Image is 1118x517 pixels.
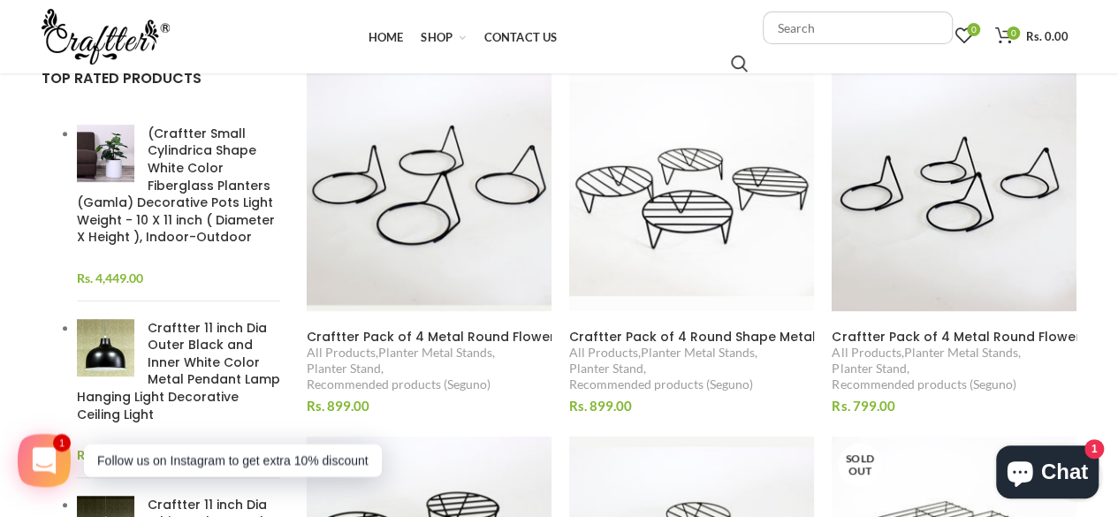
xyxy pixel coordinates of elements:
[359,19,412,55] a: Home
[412,19,475,55] a: Shop
[641,345,755,361] a: Planter Metal Stands
[991,445,1104,503] inbox-online-store-chat: Shopify online store chat
[569,361,643,376] a: Planter Stand
[421,30,453,44] span: Shop
[307,345,376,361] a: All Products
[569,329,814,345] a: Craftter Pack of 4 Round Shape Metal Planter Stand Pot Stands for Outdoor Plants
[985,19,1076,54] a: 0 Rs. 0.00
[307,345,551,393] div: , , ,
[77,319,280,423] a: Craftter 11 inch Dia Outer Black and Inner White Color Metal Pendant Lamp Hanging Light Decorativ...
[1025,29,1068,43] span: Rs. 0.00
[61,442,62,443] span: 1
[569,345,814,393] div: , , ,
[903,345,1017,361] a: Planter Metal Stands
[77,447,143,462] span: Rs. 1,399.00
[832,345,901,361] a: All Products
[475,19,567,55] a: Contact Us
[42,68,202,88] span: TOP RATED PRODUCTS
[946,19,981,54] a: 0
[832,361,906,376] a: Planter Stand
[307,398,369,414] span: Rs. 899.00
[832,398,894,414] span: Rs. 799.00
[77,270,143,285] span: Rs. 4,449.00
[307,329,551,345] a: Craftter Pack of 4 Metal Round Flower Pot Wall Stand - Indoor, Outdoor Plant Shelf, Planter for H...
[77,125,280,246] a: (Craftter Small Cylindrica Shape White Color Fiberglass Planters (Gamla) Decorative Pots Light We...
[569,345,638,361] a: All Products
[569,328,1106,346] span: Craftter Pack of 4 Round Shape Metal Planter Stand Pot Stands for Outdoor Plants
[832,329,1076,345] a: Craftter Pack of 4 Metal Round Flower Pot Wall Stand - Indoor, Outdoor Plant Shelf, Planter for H...
[307,361,381,376] a: Planter Stand
[484,30,558,44] span: Contact Us
[832,376,1015,392] a: Recommended products (Seguno)
[569,376,753,392] a: Recommended products (Seguno)
[967,23,980,36] span: 0
[368,30,403,44] span: Home
[832,345,1076,393] div: , , ,
[1007,27,1020,40] span: 0
[569,398,632,414] span: Rs. 899.00
[378,345,492,361] a: Planter Metal Stands
[763,11,953,44] input: Search
[838,443,882,487] span: Sold Out
[77,125,275,247] span: (Craftter Small Cylindrica Shape White Color Fiberglass Planters (Gamla) Decorative Pots Light We...
[731,55,748,72] input: Search
[307,376,491,392] a: Recommended products (Seguno)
